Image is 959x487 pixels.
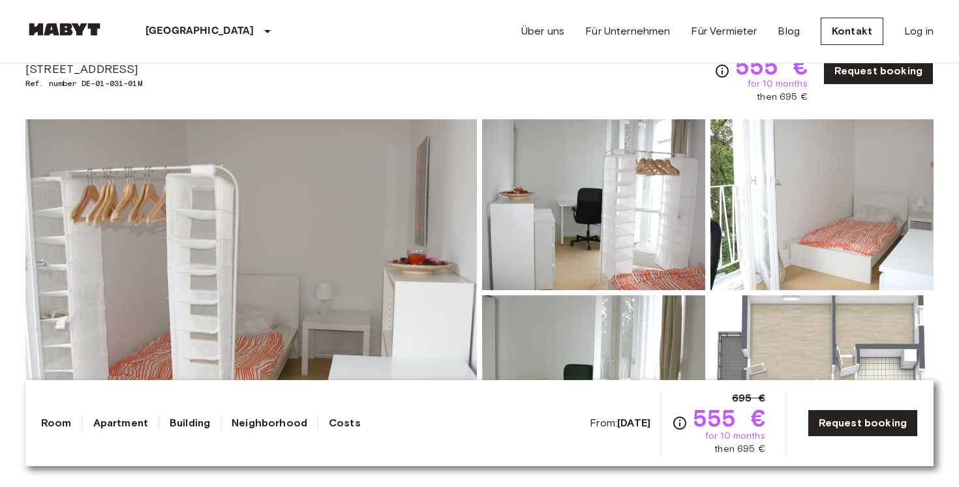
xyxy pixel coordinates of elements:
[778,23,800,39] a: Blog
[732,391,765,406] span: 695 €
[714,63,730,79] svg: Check cost overview for full price breakdown. Please note that discounts apply to new joiners onl...
[521,23,564,39] a: Über uns
[25,23,104,36] img: Habyt
[821,18,883,45] a: Kontakt
[585,23,670,39] a: Für Unternehmen
[25,61,241,78] span: [STREET_ADDRESS]
[714,443,765,456] span: then 695 €
[691,23,757,39] a: Für Vermieter
[25,119,477,466] img: Marketing picture of unit DE-01-031-01M
[705,430,765,443] span: for 10 months
[590,416,650,430] span: From:
[145,23,254,39] p: [GEOGRAPHIC_DATA]
[735,54,808,78] span: 555 €
[710,119,934,290] img: Picture of unit DE-01-031-01M
[232,415,307,431] a: Neighborhood
[25,78,241,89] span: Ref. number DE-01-031-01M
[482,295,705,466] img: Picture of unit DE-01-031-01M
[904,23,934,39] a: Log in
[41,415,72,431] a: Room
[808,409,918,437] a: Request booking
[672,415,688,431] svg: Check cost overview for full price breakdown. Please note that discounts apply to new joiners onl...
[93,415,148,431] a: Apartment
[710,295,934,466] img: Picture of unit DE-01-031-01M
[748,78,808,91] span: for 10 months
[617,417,650,429] b: [DATE]
[329,415,361,431] a: Costs
[757,91,808,104] span: then 695 €
[170,415,210,431] a: Building
[823,57,934,85] a: Request booking
[482,119,705,290] img: Picture of unit DE-01-031-01M
[693,406,765,430] span: 555 €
